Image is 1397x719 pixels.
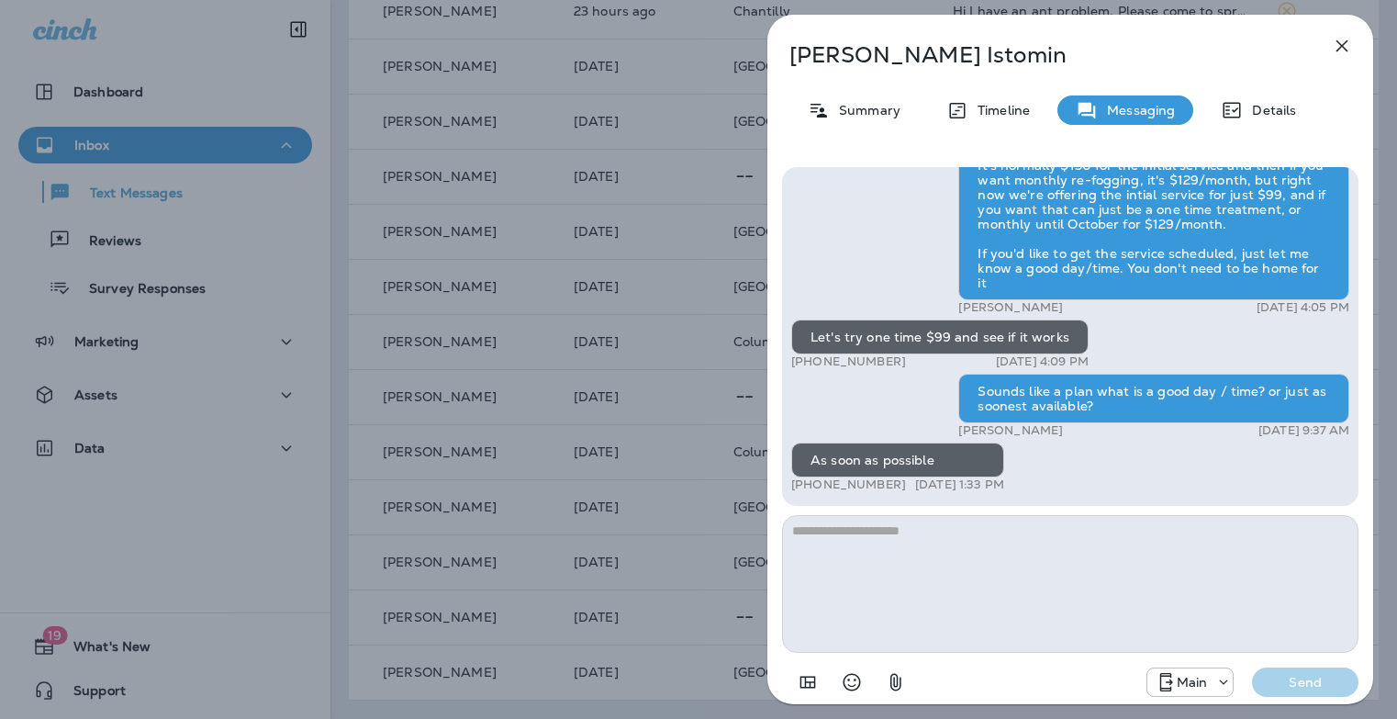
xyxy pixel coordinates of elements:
p: [PHONE_NUMBER] [791,354,906,369]
div: +1 (817) 482-3792 [1147,671,1234,693]
p: [PERSON_NAME] [958,423,1063,438]
p: [PERSON_NAME] Istomin [789,42,1291,68]
div: As soon as possible [791,443,1004,477]
p: [DATE] 1:33 PM [915,477,1004,492]
div: Let's try one time $99 and see if it works [791,320,1089,354]
p: Messaging [1098,103,1175,118]
p: [DATE] 9:37 AM [1258,423,1349,438]
p: [DATE] 4:09 PM [996,354,1089,369]
p: Timeline [968,103,1030,118]
p: [PERSON_NAME] [958,300,1063,315]
button: Add in a premade template [789,664,826,701]
p: [PHONE_NUMBER] [791,477,906,492]
p: Summary [830,103,900,118]
button: Select an emoji [833,664,870,701]
p: Details [1243,103,1296,118]
div: Sounds like a plan what is a good day / time? or just as soonest available? [958,374,1349,423]
p: Main [1177,675,1208,690]
p: [DATE] 4:05 PM [1257,300,1349,315]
